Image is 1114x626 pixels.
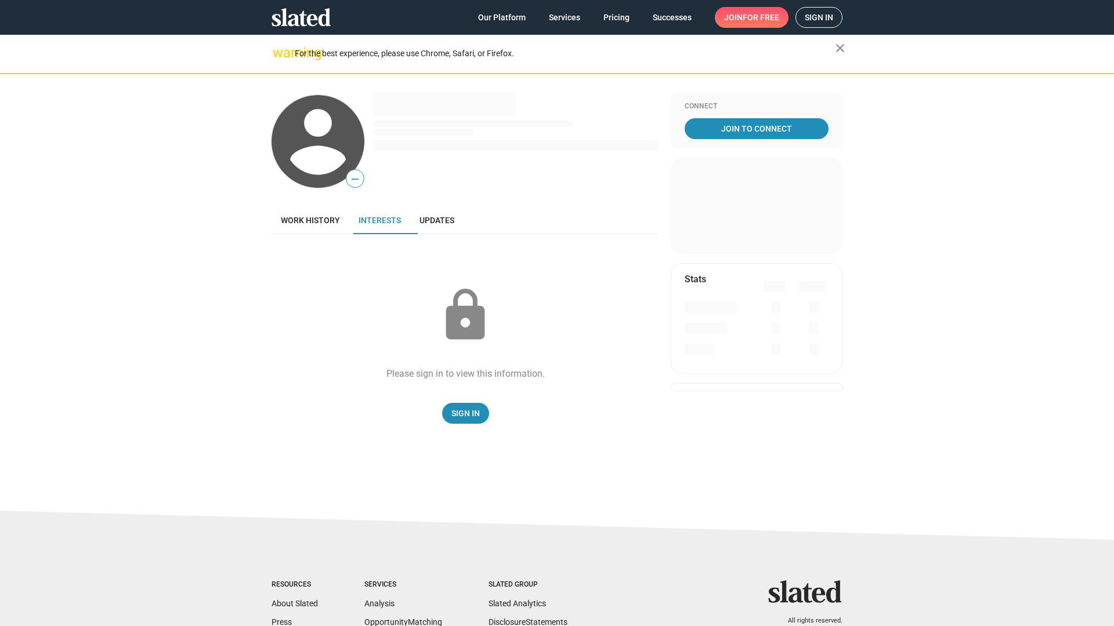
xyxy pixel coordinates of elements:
[653,7,692,28] span: Successes
[833,41,847,55] mat-icon: close
[643,7,701,28] a: Successes
[364,580,442,589] div: Services
[594,7,639,28] a: Pricing
[687,118,826,139] span: Join To Connect
[295,46,835,61] div: For the best experience, please use Chrome, Safari, or Firefox.
[743,7,779,28] span: for free
[273,46,287,60] mat-icon: warning
[436,286,494,344] mat-icon: lock
[685,102,829,111] div: Connect
[386,367,545,380] div: Please sign in to view this information.
[364,599,395,608] a: Analysis
[272,580,318,589] div: Resources
[469,7,535,28] a: Our Platform
[442,403,489,424] a: Sign In
[540,7,589,28] a: Services
[489,580,567,589] div: Slated Group
[359,216,401,225] span: Interests
[451,403,480,424] span: Sign In
[410,206,464,234] a: Updates
[281,216,340,225] span: Work history
[685,118,829,139] a: Join To Connect
[805,8,833,27] span: Sign in
[272,206,349,234] a: Work history
[724,7,779,28] span: Join
[419,216,454,225] span: Updates
[478,7,526,28] span: Our Platform
[346,172,364,187] span: —
[603,7,630,28] span: Pricing
[349,206,410,234] a: Interests
[549,7,580,28] span: Services
[715,7,789,28] a: Joinfor free
[795,7,842,28] a: Sign in
[685,273,706,285] mat-card-title: Stats
[272,599,318,608] a: About Slated
[489,599,546,608] a: Slated Analytics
